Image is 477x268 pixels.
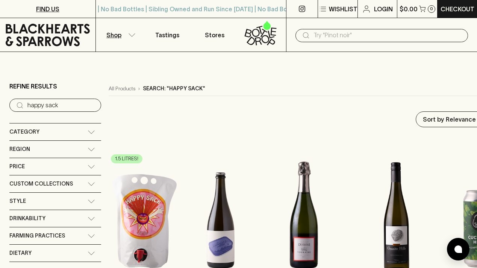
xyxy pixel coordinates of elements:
span: Region [9,145,30,154]
p: $0.00 [400,5,418,14]
img: bubble-icon [454,245,462,253]
div: Category [9,123,101,140]
p: Search: "happy sack" [143,85,205,93]
p: › [138,85,140,93]
p: FIND US [36,5,59,14]
div: Dietary [9,245,101,262]
div: Farming Practices [9,227,101,244]
span: Dietary [9,248,32,258]
p: 0 [430,7,433,11]
div: Drinkability [9,210,101,227]
span: Style [9,196,26,206]
p: Wishlist [329,5,357,14]
span: Farming Practices [9,231,65,241]
a: All Products [109,85,135,93]
p: Shop [106,30,121,40]
button: Shop [96,18,144,52]
div: Region [9,141,101,158]
p: Stores [205,30,224,40]
p: Checkout [441,5,474,14]
span: Price [9,162,25,171]
p: Tastings [155,30,179,40]
p: Refine Results [9,82,57,91]
input: Try "Pinot noir" [313,29,462,41]
span: Category [9,127,39,137]
span: Drinkability [9,214,45,223]
p: Sort by Relevance [423,115,476,124]
input: Try “Pinot noir” [27,99,95,111]
a: Tastings [143,18,191,52]
a: Stores [191,18,239,52]
div: Style [9,193,101,210]
div: Custom Collections [9,175,101,192]
div: Price [9,158,101,175]
span: Custom Collections [9,179,73,189]
p: Login [374,5,393,14]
